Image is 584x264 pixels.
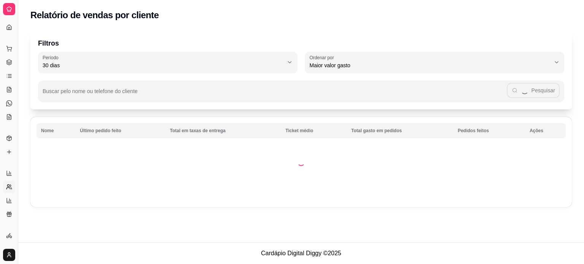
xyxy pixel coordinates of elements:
button: Ordenar porMaior valor gasto [305,52,564,73]
footer: Cardápio Digital Diggy © 2025 [18,242,584,264]
span: 30 dias [43,62,284,69]
div: Loading [297,158,305,166]
p: Filtros [38,38,564,49]
label: Ordenar por [309,54,336,61]
label: Período [43,54,61,61]
button: Período30 dias [38,52,297,73]
h2: Relatório de vendas por cliente [30,9,159,21]
span: Maior valor gasto [309,62,551,69]
input: Buscar pelo nome ou telefone do cliente [43,90,507,98]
